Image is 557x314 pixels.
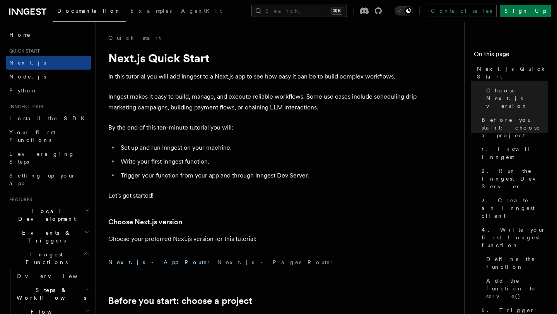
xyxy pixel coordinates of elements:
span: Features [6,196,32,203]
span: Documentation [57,8,121,14]
button: Events & Triggers [6,226,91,247]
a: Quick start [108,34,161,42]
h4: On this page [474,49,548,62]
span: Home [9,31,31,39]
a: 2. Run the Inngest Dev Server [478,164,548,193]
p: Inngest makes it easy to build, manage, and execute reliable workflows. Some use cases include sc... [108,91,418,113]
span: Python [9,87,38,94]
h1: Next.js Quick Start [108,51,418,65]
button: Search...⌘K [251,5,347,17]
a: 3. Create an Inngest client [478,193,548,223]
button: Next.js - Pages Router [217,254,334,271]
a: Define the function [483,252,548,274]
a: Sign Up [500,5,551,17]
span: Your first Functions [9,129,55,143]
button: Local Development [6,204,91,226]
a: Choose Next.js version [108,217,182,227]
a: Before you start: choose a project [478,113,548,142]
span: Add the function to serve() [486,277,548,300]
span: AgentKit [181,8,222,14]
a: Your first Functions [6,125,91,147]
a: AgentKit [176,2,227,21]
button: Next.js - App Router [108,254,211,271]
span: Node.js [9,73,46,80]
li: Trigger your function from your app and through Inngest Dev Server. [118,170,418,181]
a: Leveraging Steps [6,147,91,169]
a: Add the function to serve() [483,274,548,303]
p: In this tutorial you will add Inngest to a Next.js app to see how easy it can be to build complex... [108,71,418,82]
span: Install the SDK [9,115,89,121]
a: Python [6,84,91,97]
span: Choose Next.js version [486,87,548,110]
a: Before you start: choose a project [108,295,252,306]
p: Let's get started! [108,190,418,201]
li: Set up and run Inngest on your machine. [118,142,418,153]
span: Steps & Workflows [14,286,86,302]
span: 3. Create an Inngest client [482,196,548,220]
span: Quick start [6,48,40,54]
span: Overview [17,273,96,279]
a: Overview [14,269,91,283]
span: Inngest Functions [6,251,84,266]
span: Define the function [486,255,548,271]
p: Choose your preferred Next.js version for this tutorial: [108,234,418,244]
p: By the end of this ten-minute tutorial you will: [108,122,418,133]
button: Inngest Functions [6,247,91,269]
a: 1. Install Inngest [478,142,548,164]
kbd: ⌘K [331,7,342,15]
a: Install the SDK [6,111,91,125]
a: Documentation [53,2,126,22]
span: Examples [130,8,172,14]
a: Home [6,28,91,42]
a: Examples [126,2,176,21]
a: Setting up your app [6,169,91,190]
button: Steps & Workflows [14,283,91,305]
span: Local Development [6,207,84,223]
li: Write your first Inngest function. [118,156,418,167]
button: Toggle dark mode [395,6,413,15]
span: Leveraging Steps [9,151,75,165]
span: Inngest tour [6,104,43,110]
a: Contact sales [426,5,497,17]
span: Setting up your app [9,172,76,186]
span: 1. Install Inngest [482,145,548,161]
a: Next.js Quick Start [474,62,548,84]
span: Next.js [9,60,46,66]
span: Events & Triggers [6,229,84,244]
span: Before you start: choose a project [482,116,548,139]
a: Choose Next.js version [483,84,548,113]
span: 2. Run the Inngest Dev Server [482,167,548,190]
span: 4. Write your first Inngest function [482,226,548,249]
a: Next.js [6,56,91,70]
span: Next.js Quick Start [477,65,548,80]
a: 4. Write your first Inngest function [478,223,548,252]
a: Node.js [6,70,91,84]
